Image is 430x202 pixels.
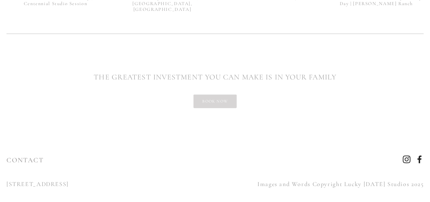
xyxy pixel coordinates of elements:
[193,94,237,108] a: book now
[415,155,424,163] a: Facebook
[6,156,44,164] a: CONTACT
[6,179,209,189] p: [STREET_ADDRESS]
[6,72,424,83] h2: THE GREATEST INVESTMENT YOU CAN MAKE IS IN YOUR FAMILY
[402,155,411,163] a: Instagram
[221,179,424,189] p: Images and Words Copyright Lucky [DATE] Studios 2025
